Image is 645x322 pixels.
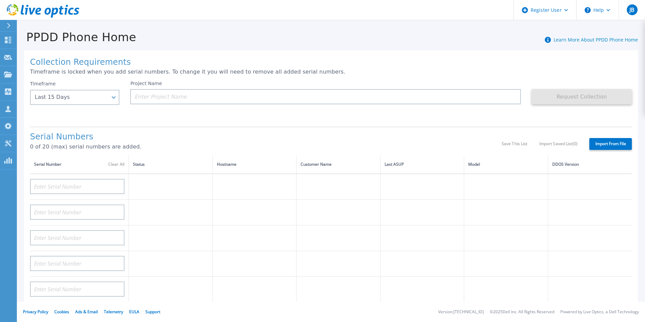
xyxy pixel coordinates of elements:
[54,309,69,315] a: Cookies
[129,309,139,315] a: EULA
[30,179,124,194] input: Enter Serial Number
[145,309,160,315] a: Support
[130,89,521,104] input: Enter Project Name
[30,205,124,220] input: Enter Serial Number
[297,155,381,174] th: Customer Name
[438,310,484,314] li: Version: [TECHNICAL_ID]
[30,281,124,297] input: Enter Serial Number
[589,138,632,150] label: Import From File
[532,89,632,104] button: Request Collection
[130,81,162,86] label: Project Name
[35,94,107,100] div: Last 15 Days
[560,310,639,314] li: Powered by Live Optics, a Dell Technology
[104,309,123,315] a: Telemetry
[17,31,136,44] h1: PPDD Phone Home
[629,7,634,12] span: JB
[30,144,502,150] p: 0 of 20 (max) serial numbers are added.
[75,309,98,315] a: Ads & Email
[213,155,297,174] th: Hostname
[554,36,638,43] a: Learn More About PPDD Phone Home
[30,256,124,271] input: Enter Serial Number
[30,81,56,86] label: Timeframe
[490,310,554,314] li: © 2025 Dell Inc. All Rights Reserved
[34,161,124,168] div: Serial Number
[30,69,632,75] p: Timeframe is locked when you add serial numbers. To change it you will need to remove all added s...
[30,58,632,67] h1: Collection Requirements
[464,155,548,174] th: Model
[129,155,213,174] th: Status
[548,155,632,174] th: DDOS Version
[380,155,464,174] th: Last ASUP
[23,309,48,315] a: Privacy Policy
[30,132,502,142] h1: Serial Numbers
[30,230,124,245] input: Enter Serial Number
